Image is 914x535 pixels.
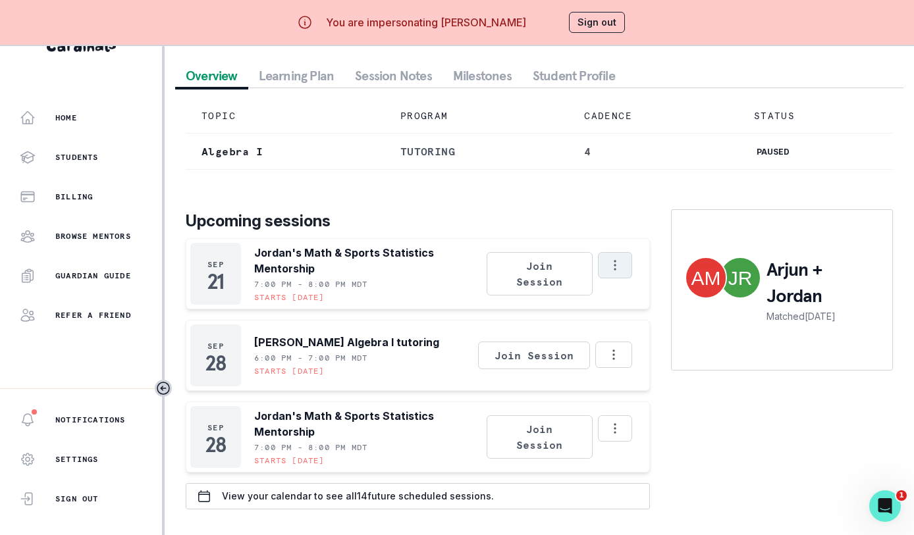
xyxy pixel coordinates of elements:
button: Session Notes [344,64,443,88]
p: You are impersonating [PERSON_NAME] [326,14,526,30]
p: Upcoming sessions [186,209,650,233]
p: Settings [55,454,99,465]
p: View your calendar to see all 14 future scheduled sessions. [222,491,494,501]
p: 28 [205,357,225,370]
p: Starts [DATE] [254,455,325,466]
p: Sep [207,259,224,270]
img: Jordan Rivera [720,258,760,297]
button: Milestones [443,64,522,88]
td: TOPIC [186,99,385,134]
iframe: Intercom live chat [869,490,901,522]
button: Overview [175,64,248,88]
button: Join Session [487,252,593,295]
img: Arjun Mathu [686,258,726,297]
td: 4 [568,134,738,170]
p: Students [55,152,99,163]
span: 1 [896,490,907,501]
span: paused [754,145,792,159]
p: Sep [207,341,224,351]
button: Options [595,342,632,368]
button: Sign out [569,12,625,33]
p: Guardian Guide [55,270,131,281]
button: Learning Plan [248,64,345,88]
p: Matched [DATE] [766,309,879,323]
p: Browse Mentors [55,231,131,242]
button: Options [598,252,632,278]
button: Join Session [487,415,593,459]
p: [PERSON_NAME] Algebra I tutoring [254,334,439,350]
td: STATUS [738,99,893,134]
p: Refer a friend [55,310,131,320]
p: 21 [207,275,224,288]
td: PROGRAM [385,99,569,134]
p: 7:00 PM - 8:00 PM MDT [254,279,367,290]
p: Jordan's Math & Sports Statistics Mentorship [254,245,481,276]
td: tutoring [385,134,569,170]
p: Billing [55,191,93,202]
td: Algebra I [186,134,385,170]
p: 28 [205,438,225,451]
p: Arjun + Jordan [766,257,879,309]
button: Student Profile [522,64,626,88]
p: Starts [DATE] [254,292,325,303]
p: Notifications [55,415,126,425]
p: Sep [207,422,224,433]
p: 6:00 PM - 7:00 PM MDT [254,353,367,363]
p: 7:00 PM - 8:00 PM MDT [254,442,367,453]
button: Options [598,415,632,442]
p: Jordan's Math & Sports Statistics Mentorship [254,408,481,440]
p: Sign Out [55,494,99,504]
button: Join Session [478,342,590,369]
p: Home [55,113,77,123]
td: CADENCE [568,99,738,134]
p: Starts [DATE] [254,366,325,376]
button: Toggle sidebar [155,380,172,397]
